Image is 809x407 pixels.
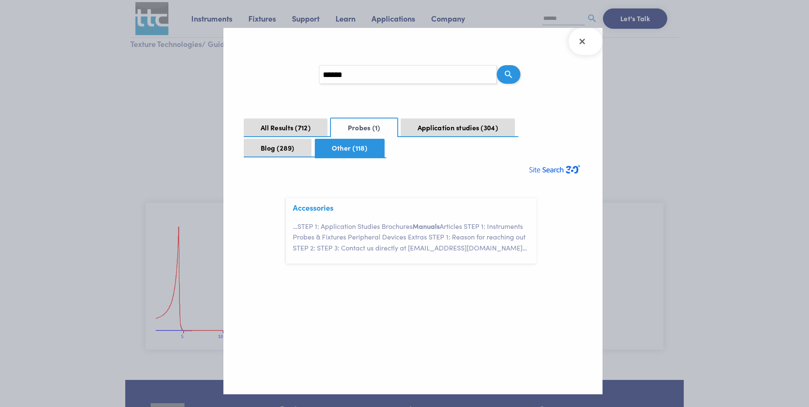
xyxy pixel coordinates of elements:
article: Accessories [286,198,537,263]
a: Accessories [293,202,333,213]
span: Accessories [293,203,333,212]
button: Close Search Results [569,28,603,55]
nav: Search Result Navigation [244,114,582,158]
button: Blog [244,139,311,157]
button: Search [497,65,520,84]
span: … [523,243,527,252]
section: Search Results [223,28,603,394]
span: … [293,221,297,231]
p: STEP 1: Application Studies Brochures Articles STEP 1: Instruments Probes & Fixtures Peripheral D... [293,221,537,253]
span: 289 [277,143,294,152]
span: Manuals [413,221,440,231]
button: All Results [244,118,327,136]
span: 304 [481,123,498,132]
button: Other [315,139,385,157]
span: 1 [372,123,380,132]
span: 712 [295,123,311,132]
span: 118 [352,143,368,152]
button: Probes [330,118,398,137]
button: Application studies [401,118,515,136]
